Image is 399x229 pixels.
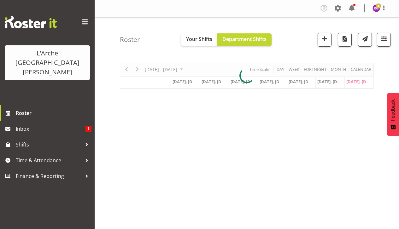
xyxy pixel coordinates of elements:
[181,33,217,46] button: Your Shifts
[338,33,352,47] button: Download a PDF of the roster according to the set date range.
[16,108,91,118] span: Roster
[11,49,84,77] div: L'Arche [GEOGRAPHIC_DATA][PERSON_NAME]
[16,156,82,165] span: Time & Attendance
[85,126,91,132] span: 1
[16,140,82,149] span: Shifts
[222,36,267,43] span: Department Shifts
[358,33,372,47] button: Send a list of all shifts for the selected filtered period to all rostered employees.
[16,171,82,181] span: Finance & Reporting
[16,124,85,134] span: Inbox
[387,93,399,136] button: Feedback - Show survey
[217,33,272,46] button: Department Shifts
[5,16,57,28] img: Rosterit website logo
[377,33,391,47] button: Filter Shifts
[390,99,396,121] span: Feedback
[373,4,380,12] img: rob-goulton10285.jpg
[120,36,140,43] h4: Roster
[318,33,332,47] button: Add a new shift
[186,36,212,43] span: Your Shifts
